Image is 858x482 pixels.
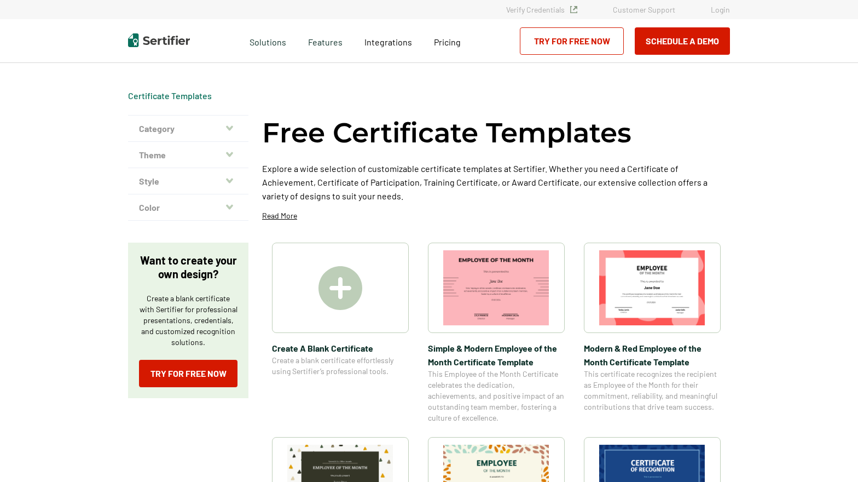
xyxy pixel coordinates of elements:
p: Create a blank certificate with Sertifier for professional presentations, credentials, and custom... [139,293,237,348]
a: Try for Free Now [139,360,237,387]
a: Login [711,5,730,14]
img: Sertifier | Digital Credentialing Platform [128,33,190,47]
a: Simple & Modern Employee of the Month Certificate TemplateSimple & Modern Employee of the Month C... [428,243,565,423]
span: Solutions [250,34,286,48]
h1: Free Certificate Templates [262,115,631,151]
button: Style [128,168,248,194]
span: Simple & Modern Employee of the Month Certificate Template [428,341,565,369]
span: Create A Blank Certificate [272,341,409,355]
a: Pricing [434,34,461,48]
span: Integrations [364,37,412,47]
img: Modern & Red Employee of the Month Certificate Template [599,250,705,325]
span: Create a blank certificate effortlessly using Sertifier’s professional tools. [272,355,409,377]
button: Category [128,116,248,142]
span: This Employee of the Month Certificate celebrates the dedication, achievements, and positive impa... [428,369,565,423]
span: Features [308,34,343,48]
img: Verified [570,6,577,13]
a: Integrations [364,34,412,48]
a: Try for Free Now [520,27,624,55]
p: Want to create your own design? [139,254,237,281]
span: This certificate recognizes the recipient as Employee of the Month for their commitment, reliabil... [584,369,721,412]
div: Breadcrumb [128,90,212,101]
span: Modern & Red Employee of the Month Certificate Template [584,341,721,369]
button: Theme [128,142,248,168]
a: Certificate Templates [128,90,212,101]
a: Verify Credentials [506,5,577,14]
img: Simple & Modern Employee of the Month Certificate Template [443,250,549,325]
p: Read More [262,210,297,221]
a: Customer Support [613,5,675,14]
span: Pricing [434,37,461,47]
p: Explore a wide selection of customizable certificate templates at Sertifier. Whether you need a C... [262,162,730,203]
img: Create A Blank Certificate [318,266,362,310]
a: Modern & Red Employee of the Month Certificate TemplateModern & Red Employee of the Month Certifi... [584,243,721,423]
button: Color [128,194,248,221]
